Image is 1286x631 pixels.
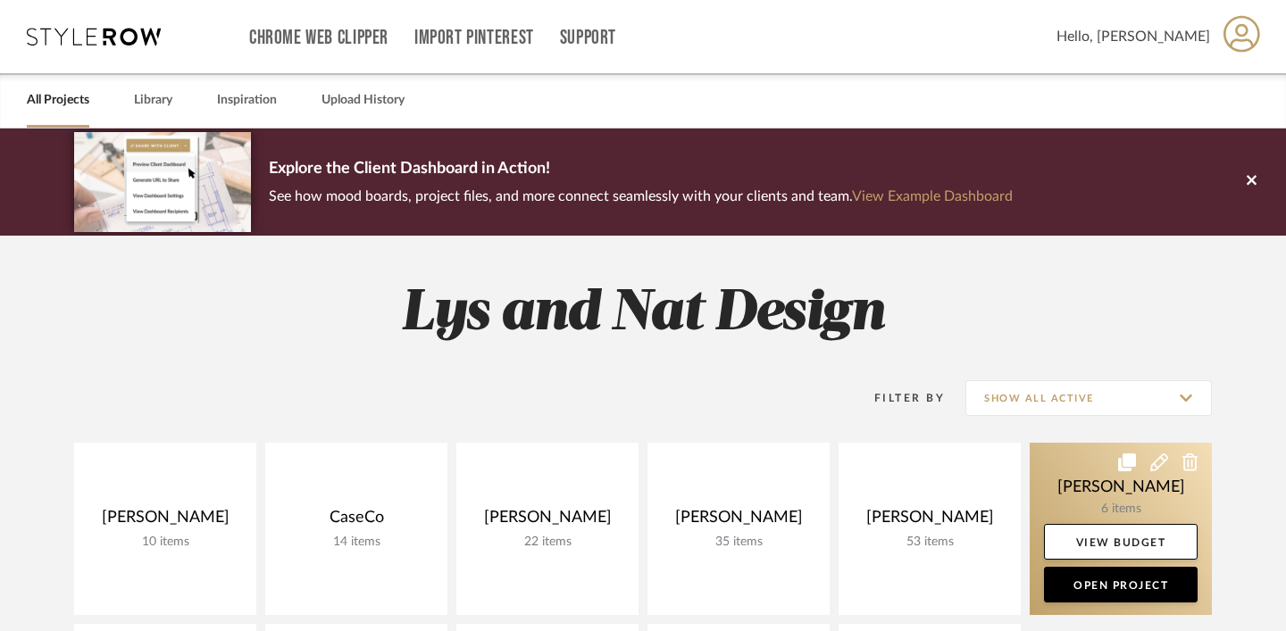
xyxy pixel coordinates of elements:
[853,508,1006,535] div: [PERSON_NAME]
[471,535,624,550] div: 22 items
[1044,567,1198,602] a: Open Project
[88,508,242,535] div: [PERSON_NAME]
[27,88,89,112] a: All Projects
[88,535,242,550] div: 10 items
[662,535,815,550] div: 35 items
[471,508,624,535] div: [PERSON_NAME]
[269,184,1013,209] p: See how mood boards, project files, and more connect seamlessly with your clients and team.
[321,88,405,112] a: Upload History
[74,132,251,231] img: d5d033c5-7b12-40c2-a960-1ecee1989c38.png
[414,30,534,46] a: Import Pinterest
[217,88,277,112] a: Inspiration
[852,189,1013,203] a: View Example Dashboard
[280,508,433,535] div: CaseCo
[853,535,1006,550] div: 53 items
[269,155,1013,184] p: Explore the Client Dashboard in Action!
[1056,26,1210,47] span: Hello, [PERSON_NAME]
[662,508,815,535] div: [PERSON_NAME]
[280,535,433,550] div: 14 items
[1044,524,1198,560] a: View Budget
[560,30,616,46] a: Support
[134,88,172,112] a: Library
[851,389,945,407] div: Filter By
[249,30,388,46] a: Chrome Web Clipper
